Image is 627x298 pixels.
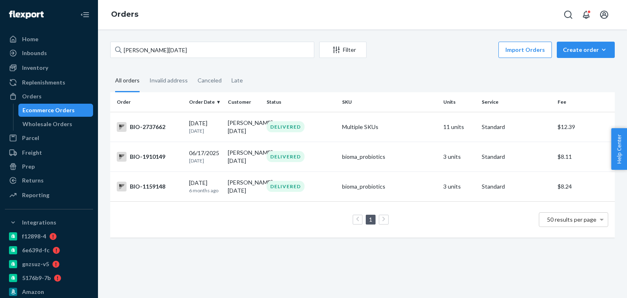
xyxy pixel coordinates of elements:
p: [DATE] [189,127,221,134]
a: Prep [5,160,93,173]
div: Invalid address [149,70,188,91]
ol: breadcrumbs [104,3,145,27]
button: Open Search Box [560,7,576,23]
div: bioma_probiotics [342,182,436,191]
th: Status [263,92,339,112]
a: Inbounds [5,47,93,60]
a: 5176b9-7b [5,271,93,285]
a: Parcel [5,131,93,145]
div: DELIVERED [267,121,305,132]
a: Orders [111,10,138,19]
a: f12898-4 [5,230,93,243]
img: Flexport logo [9,11,44,19]
input: Search orders [110,42,314,58]
td: 11 units [440,112,479,142]
div: bioma_probiotics [342,153,436,161]
div: Prep [22,162,35,171]
a: 6e639d-fc [5,244,93,257]
div: Amazon [22,288,44,296]
div: Customer [228,98,260,105]
td: $12.39 [554,112,615,142]
button: Import Orders [498,42,552,58]
div: Freight [22,149,42,157]
div: Late [231,70,243,91]
div: Inbounds [22,49,47,57]
th: Service [478,92,554,112]
div: Ecommerce Orders [22,106,75,114]
th: Units [440,92,479,112]
div: Home [22,35,38,43]
button: Open account menu [596,7,612,23]
span: 50 results per page [547,216,596,223]
a: Freight [5,146,93,159]
th: Order Date [186,92,225,112]
button: Filter [319,42,367,58]
a: gnzsuz-v5 [5,258,93,271]
a: Inventory [5,61,93,74]
button: Help Center [611,128,627,170]
div: 5176b9-7b [22,274,51,282]
p: Standard [482,123,551,131]
button: Create order [557,42,615,58]
div: Inventory [22,64,48,72]
div: DELIVERED [267,181,305,192]
div: BIO-1159148 [117,182,182,191]
a: Page 1 is your current page [367,216,374,223]
a: Returns [5,174,93,187]
th: Order [110,92,186,112]
p: [DATE] [189,157,221,164]
button: Open notifications [578,7,594,23]
a: Ecommerce Orders [18,104,93,117]
div: gnzsuz-v5 [22,260,49,268]
div: Wholesale Orders [22,120,72,128]
div: Returns [22,176,44,185]
div: All orders [115,70,140,92]
div: Reporting [22,191,49,199]
p: 6 months ago [189,187,221,194]
div: Filter [320,46,366,54]
div: [DATE] [189,179,221,194]
button: Integrations [5,216,93,229]
div: Parcel [22,134,39,142]
th: SKU [339,92,440,112]
a: Wholesale Orders [18,118,93,131]
div: Replenishments [22,78,65,87]
p: Standard [482,182,551,191]
td: [PERSON_NAME][DATE] [225,171,263,201]
div: 6e639d-fc [22,246,49,254]
div: Orders [22,92,42,100]
div: BIO-1910149 [117,152,182,162]
div: f12898-4 [22,232,46,240]
div: 06/17/2025 [189,149,221,164]
td: 3 units [440,171,479,201]
p: Standard [482,153,551,161]
div: Create order [563,46,609,54]
td: 3 units [440,142,479,171]
button: Close Navigation [77,7,93,23]
td: [PERSON_NAME][DATE] [225,112,263,142]
a: Orders [5,90,93,103]
a: Replenishments [5,76,93,89]
th: Fee [554,92,615,112]
div: Canceled [198,70,222,91]
td: $8.24 [554,171,615,201]
div: BIO-2737662 [117,122,182,132]
td: Multiple SKUs [339,112,440,142]
td: [PERSON_NAME][DATE] [225,142,263,171]
div: [DATE] [189,119,221,134]
div: Integrations [22,218,56,227]
td: $8.11 [554,142,615,171]
div: DELIVERED [267,151,305,162]
a: Home [5,33,93,46]
a: Reporting [5,189,93,202]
